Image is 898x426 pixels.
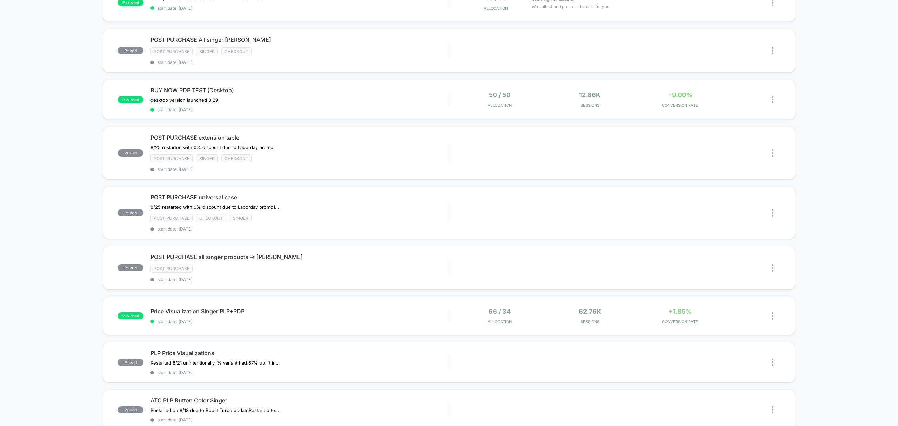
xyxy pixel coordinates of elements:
span: Singer [196,47,218,55]
span: Singer [196,154,218,162]
span: start date: [DATE] [150,417,449,422]
span: paused [118,47,143,54]
span: start date: [DATE] [150,226,449,232]
span: Sessions [547,319,633,324]
span: PLP Price Visualizations [150,350,449,357]
span: ATC PLP Button Color Singer [150,397,449,404]
span: CONVERSION RATE [637,319,723,324]
span: checkout [221,154,252,162]
span: Restarted on 8/18 due to Boost Turbo updateRestarted test of 7/19: only no atc button challenger ... [150,407,281,413]
span: 50 / 50 [489,91,510,99]
span: POST PURCHASE extension table [150,134,449,141]
img: close [772,149,773,157]
span: start date: [DATE] [150,6,449,11]
span: 12.86k [579,91,601,99]
span: Allocation [488,319,512,324]
img: close [772,312,773,320]
img: close [772,47,773,54]
span: start date: [DATE] [150,60,449,65]
img: close [772,264,773,272]
span: POST PURCHASE universal case [150,194,449,201]
span: POST PURCHASE all singer products -> [PERSON_NAME] [150,253,449,260]
span: Post Purchase [150,214,193,222]
span: start date: [DATE] [150,277,449,282]
span: paused [118,406,143,413]
span: CONVERSION RATE [637,103,723,108]
span: Post Purchase [150,265,193,273]
span: paused [118,209,143,216]
span: start date: [DATE] [150,370,449,375]
span: published [118,312,143,319]
img: close [772,406,773,413]
span: We collect and process the data for you [532,3,609,10]
span: +1.85% [669,308,692,315]
span: POST PURCHASE All singer [PERSON_NAME] [150,36,449,43]
span: Price Visualization Singer PLP+PDP [150,308,449,315]
span: start date: [DATE] [150,319,449,324]
span: checkout [196,214,226,222]
span: start date: [DATE] [150,107,449,112]
span: desktop version launched 8.29 [150,97,218,103]
span: Restarted 8/21 unintentionally. % variant had 67% uplift in CVR and 16% uplift in ATC rate [150,360,281,366]
span: Allocation [488,103,512,108]
span: 8/25 restarted with 0% discount due to Laborday promo [150,145,273,150]
img: close [772,209,773,217]
span: Sessions [547,103,633,108]
span: published [118,96,143,103]
span: Allocation [484,6,508,11]
img: close [772,96,773,103]
span: 62.76k [579,308,601,315]
span: Post Purchase [150,47,193,55]
span: start date: [DATE] [150,167,449,172]
span: +9.00% [668,91,692,99]
span: 8/25 restarted with 0% discount due to Laborday promo10% off 6% CR8/15 restarted to incl all top ... [150,204,281,210]
span: paused [118,149,143,157]
span: Post Purchase [150,154,193,162]
span: paused [118,359,143,366]
span: BUY NOW PDP TEST (Desktop) [150,87,449,94]
span: checkout [221,47,252,55]
span: 66 / 34 [489,308,511,315]
span: paused [118,264,143,271]
span: Singer [230,214,252,222]
img: close [772,359,773,366]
